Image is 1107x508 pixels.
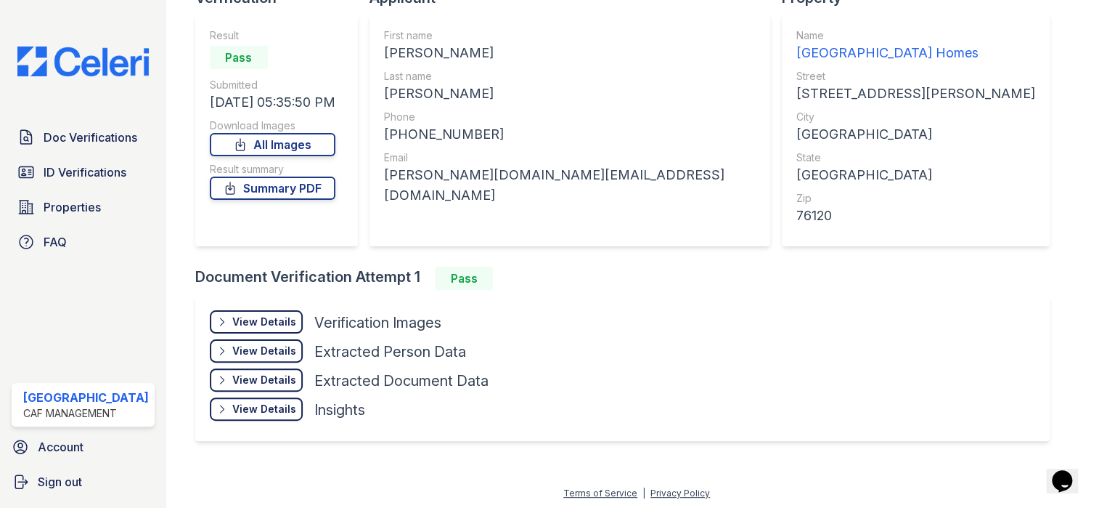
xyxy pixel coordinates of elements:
div: [DATE] 05:35:50 PM [210,92,335,113]
a: Account [6,432,160,461]
a: Terms of Service [563,488,637,499]
div: [PERSON_NAME][DOMAIN_NAME][EMAIL_ADDRESS][DOMAIN_NAME] [384,165,756,206]
div: Result summary [210,162,335,177]
div: View Details [232,373,296,387]
span: Doc Verifications [44,129,137,146]
div: First name [384,28,756,43]
div: [PHONE_NUMBER] [384,124,756,145]
a: Sign out [6,467,160,496]
img: CE_Logo_Blue-a8612792a0a2168367f1c8372b55b34899dd931a85d93a1a3d3e32e68fde9ad4.png [6,47,160,76]
a: Summary PDF [210,177,335,200]
div: Name [796,28,1035,43]
div: View Details [232,315,296,329]
div: State [796,150,1035,165]
span: ID Verifications [44,164,126,181]
div: Street [796,69,1035,84]
div: [PERSON_NAME] [384,84,756,104]
div: Phone [384,110,756,124]
div: Result [210,28,335,43]
div: [PERSON_NAME] [384,43,756,63]
div: View Details [232,344,296,358]
div: | [642,488,645,499]
div: Document Verification Attempt 1 [195,267,1061,290]
div: [GEOGRAPHIC_DATA] [23,389,149,406]
div: Pass [435,267,493,290]
div: Email [384,150,756,165]
div: Zip [796,191,1035,206]
span: FAQ [44,233,67,251]
div: [GEOGRAPHIC_DATA] [796,165,1035,185]
span: Sign out [38,473,82,491]
div: [STREET_ADDRESS][PERSON_NAME] [796,84,1035,104]
iframe: chat widget [1046,450,1092,493]
a: ID Verifications [12,158,155,187]
span: Properties [44,198,101,216]
div: Verification Images [314,313,441,333]
div: Extracted Person Data [314,342,466,362]
div: Pass [210,46,268,69]
div: Last name [384,69,756,84]
a: FAQ [12,227,155,257]
div: Insights [314,400,365,420]
a: All Images [210,133,335,156]
div: [GEOGRAPHIC_DATA] [796,124,1035,145]
div: Submitted [210,78,335,92]
a: Privacy Policy [650,488,710,499]
div: 76120 [796,206,1035,226]
a: Name [GEOGRAPHIC_DATA] Homes [796,28,1035,63]
div: [GEOGRAPHIC_DATA] Homes [796,43,1035,63]
div: View Details [232,402,296,416]
a: Doc Verifications [12,123,155,152]
div: Extracted Document Data [314,371,489,391]
div: Download Images [210,118,335,133]
a: Properties [12,193,155,222]
div: City [796,110,1035,124]
div: CAF Management [23,406,149,421]
span: Account [38,438,83,456]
